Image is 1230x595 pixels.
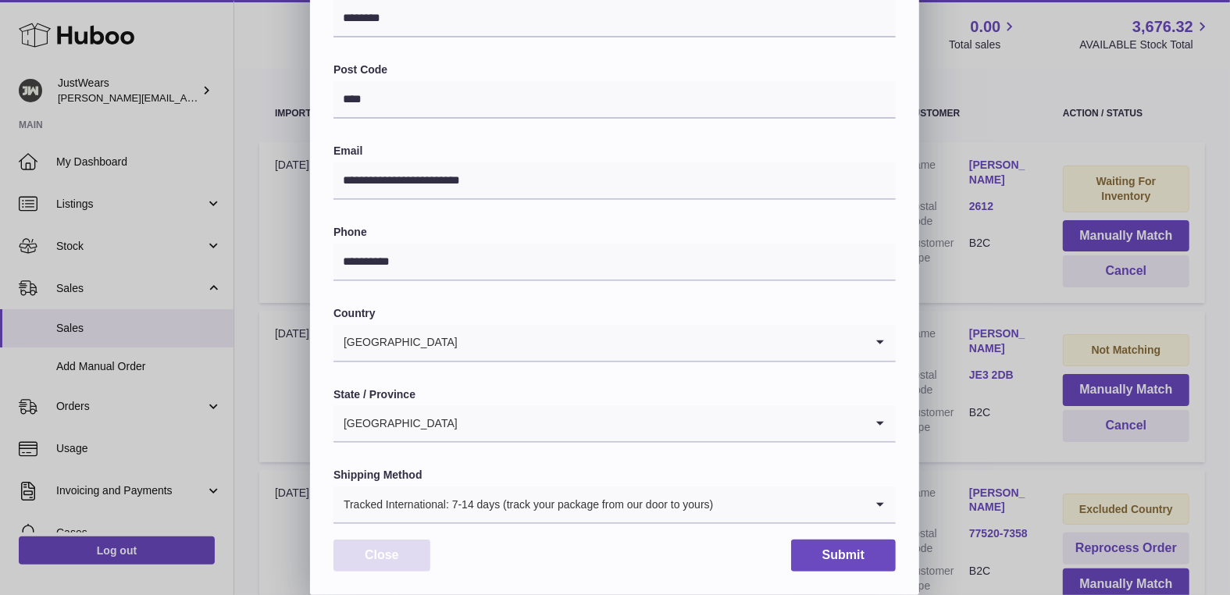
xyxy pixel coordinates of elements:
div: Search for option [333,486,896,524]
input: Search for option [458,325,865,361]
button: Close [333,540,430,572]
label: Post Code [333,62,896,77]
span: [GEOGRAPHIC_DATA] [333,325,458,361]
input: Search for option [458,405,865,441]
input: Search for option [714,486,865,522]
span: Tracked International: 7-14 days (track your package from our door to yours) [333,486,714,522]
span: [GEOGRAPHIC_DATA] [333,405,458,441]
label: Email [333,144,896,159]
label: Shipping Method [333,468,896,483]
label: Phone [333,225,896,240]
div: Search for option [333,325,896,362]
label: State / Province [333,387,896,402]
div: Search for option [333,405,896,443]
label: Country [333,306,896,321]
button: Submit [791,540,896,572]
